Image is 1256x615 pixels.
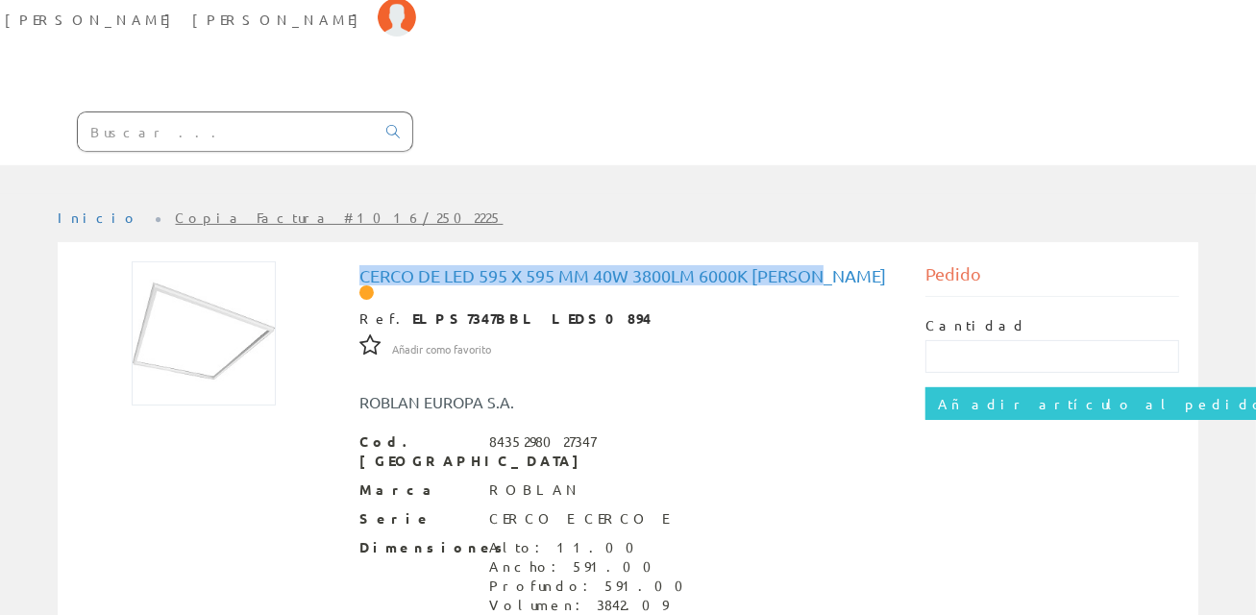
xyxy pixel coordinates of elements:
strong: ELPS7347BBL LEDS0894 [412,309,652,327]
div: 8435298027347 [489,432,596,452]
span: Serie [359,509,475,529]
div: ROBLAN [489,480,581,500]
a: Inicio [58,209,139,226]
input: Buscar ... [78,112,375,151]
a: Añadir como favorito [392,339,491,357]
a: Copia Factura #1016/2502225 [176,209,504,226]
div: Ancho: 591.00 [489,557,695,577]
span: [PERSON_NAME] [PERSON_NAME] [5,10,368,29]
div: Ref. [359,309,897,329]
img: Foto artículo Cerco de LED 595 x 595 mm 40W 3800Lm 6000K Marco B Roblan (150x150) [132,261,276,406]
span: Dimensiones [359,538,475,557]
label: Cantidad [925,316,1027,335]
div: Volumen: 3842.09 [489,596,695,615]
div: Pedido [925,261,1179,297]
div: Profundo: 591.00 [489,577,695,596]
div: CERCO E CERCO E [489,509,668,529]
span: Añadir como favorito [392,342,491,357]
span: Cod. [GEOGRAPHIC_DATA] [359,432,475,471]
div: ROBLAN EUROPA S.A. [345,391,675,413]
div: Alto: 11.00 [489,538,695,557]
span: Marca [359,480,475,500]
h1: Cerco de LED 595 x 595 mm 40W 3800Lm 6000K [PERSON_NAME] [359,266,897,300]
